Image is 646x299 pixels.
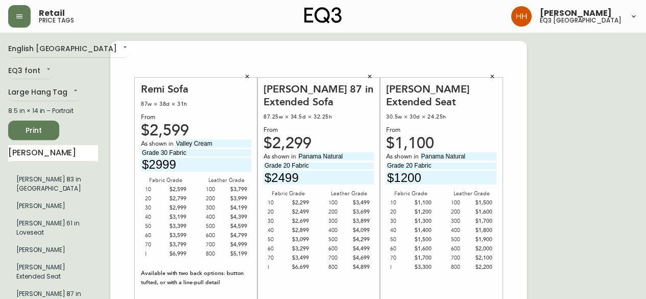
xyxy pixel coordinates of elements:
[141,176,190,185] div: Fabric Grade
[206,203,227,213] div: 300
[141,113,251,122] div: From
[471,226,492,235] div: $1,800
[264,112,374,122] div: 87.25w × 34.5d × 32.25h
[349,254,370,263] div: $4,699
[328,226,349,235] div: 400
[328,235,349,244] div: 500
[511,6,532,27] img: 6b766095664b4c6b511bd6e414aa3971
[141,269,251,287] div: Available with two back options: button tufted, or with a line-pull detail
[264,171,374,185] input: price excluding $
[166,213,187,222] div: $3,199
[268,217,289,226] div: 30
[206,222,227,231] div: 500
[8,215,98,241] li: Large Hang Tag
[390,263,411,272] div: I
[349,263,370,272] div: $4,899
[268,263,289,272] div: I
[8,241,98,259] li: Large Hang Tag
[390,244,411,254] div: 60
[8,41,129,58] div: English [GEOGRAPHIC_DATA]
[411,244,432,254] div: $1,600
[206,185,227,194] div: 100
[264,139,374,148] div: $2,299
[411,226,432,235] div: $1,400
[39,9,65,17] span: Retail
[8,171,98,197] li: Large Hang Tag
[471,263,492,272] div: $2,200
[166,249,187,259] div: $6,999
[141,83,251,96] div: Remi Sofa
[145,213,166,222] div: 40
[8,84,80,101] div: Large Hang Tag
[141,158,251,172] input: price excluding $
[390,254,411,263] div: 70
[328,244,349,254] div: 600
[471,217,492,226] div: $1,700
[447,189,496,198] div: Leather Grade
[420,152,496,160] input: fabric/leather and leg
[328,263,349,272] div: 800
[304,7,342,24] img: logo
[451,198,472,208] div: 100
[145,231,166,240] div: 60
[289,208,309,217] div: $2,499
[328,254,349,263] div: 700
[166,222,187,231] div: $3,399
[264,83,374,109] div: [PERSON_NAME] 87 in Extended Sofa
[328,198,349,208] div: 100
[349,226,370,235] div: $4,099
[386,83,496,109] div: [PERSON_NAME] Extended Seat
[166,194,187,203] div: $2,799
[145,222,166,231] div: 50
[386,171,496,185] input: price excluding $
[411,254,432,263] div: $1,700
[175,140,251,148] input: fabric/leather and leg
[8,106,98,116] div: 8.5 in × 14 in – Portrait
[328,208,349,217] div: 200
[289,244,309,254] div: $3,299
[206,240,227,249] div: 700
[411,198,432,208] div: $1,100
[8,197,98,215] li: Large Hang Tag
[386,152,420,162] span: As shown in
[226,249,247,259] div: $5,199
[268,244,289,254] div: 60
[386,126,496,135] div: From
[471,254,492,263] div: $2,100
[411,208,432,217] div: $1,200
[268,208,289,217] div: 20
[226,240,247,249] div: $4,999
[390,217,411,226] div: 30
[411,217,432,226] div: $1,300
[386,189,436,198] div: Fabric Grade
[264,189,313,198] div: Fabric Grade
[226,231,247,240] div: $4,799
[206,249,227,259] div: 800
[145,249,166,259] div: I
[451,208,472,217] div: 200
[390,198,411,208] div: 10
[328,217,349,226] div: 300
[145,194,166,203] div: 20
[8,259,98,285] li: Large Hang Tag
[264,152,298,162] span: As shown in
[206,231,227,240] div: 600
[206,194,227,203] div: 200
[39,17,74,24] h5: price tags
[471,198,492,208] div: $1,500
[166,240,187,249] div: $3,799
[349,208,370,217] div: $3,699
[324,189,374,198] div: Leather Grade
[145,240,166,249] div: 70
[451,263,472,272] div: 800
[386,139,496,148] div: $1,100
[141,100,251,109] div: 87w × 38d × 31h
[206,213,227,222] div: 400
[268,226,289,235] div: 40
[386,112,496,122] div: 30.5w × 30d × 24.25h
[451,254,472,263] div: 700
[451,235,472,244] div: 500
[411,263,432,272] div: $3,300
[411,235,432,244] div: $1,500
[145,185,166,194] div: 10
